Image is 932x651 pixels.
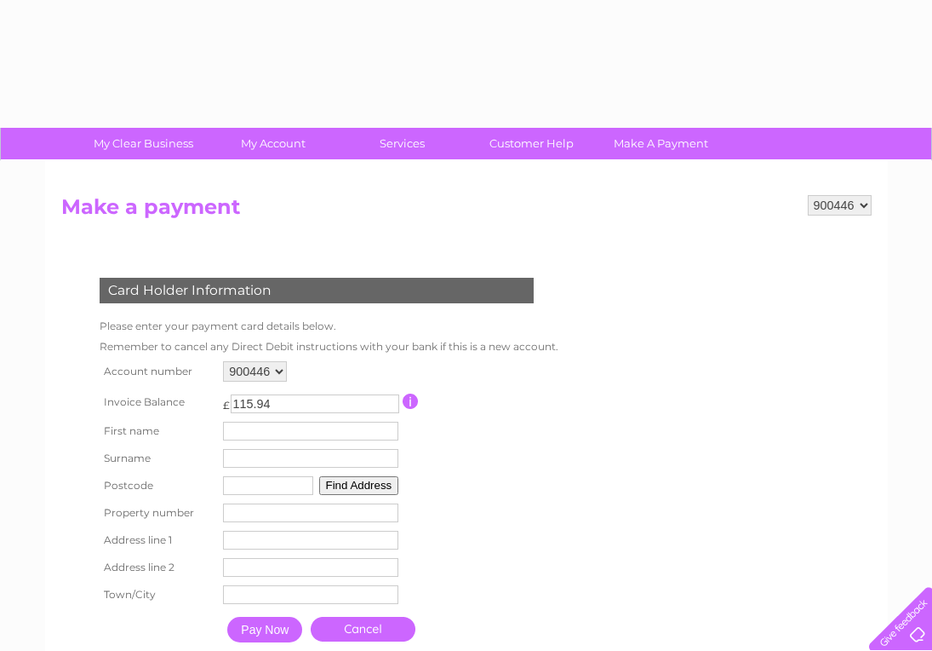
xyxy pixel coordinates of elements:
[95,499,220,527] th: Property number
[95,337,563,357] td: Remember to cancel any Direct Debit instructions with your bank if this is a new account.
[95,527,220,554] th: Address line 1
[95,581,220,608] th: Town/City
[100,278,534,303] div: Card Holder Information
[311,617,415,642] a: Cancel
[73,128,214,159] a: My Clear Business
[203,128,343,159] a: My Account
[319,476,399,495] button: Find Address
[403,394,419,409] input: Information
[227,617,302,642] input: Pay Now
[591,128,731,159] a: Make A Payment
[95,316,563,337] td: Please enter your payment card details below.
[61,195,872,228] h2: Make a payment
[95,472,220,499] th: Postcode
[223,390,230,412] td: £
[461,128,602,159] a: Customer Help
[95,554,220,581] th: Address line 2
[95,445,220,472] th: Surname
[95,418,220,445] th: First name
[332,128,472,159] a: Services
[95,386,220,418] th: Invoice Balance
[95,357,220,386] th: Account number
